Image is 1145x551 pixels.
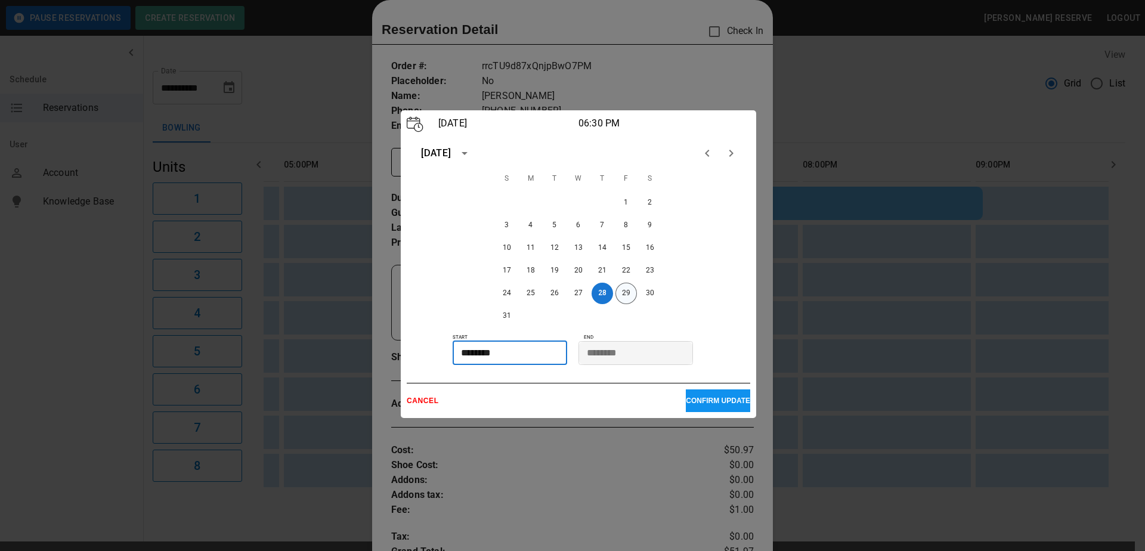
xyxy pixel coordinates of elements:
[615,283,637,304] button: 29
[686,389,750,412] button: CONFIRM UPDATE
[453,334,578,341] p: START
[639,283,661,304] button: 30
[435,116,578,131] p: [DATE]
[544,283,565,304] button: 26
[520,167,541,191] span: Monday
[695,141,719,165] button: Previous month
[615,260,637,281] button: 22
[568,260,589,281] button: 20
[496,283,518,304] button: 24
[639,260,661,281] button: 23
[496,237,518,259] button: 10
[615,215,637,236] button: 8
[719,141,743,165] button: Next month
[544,167,565,191] span: Tuesday
[520,237,541,259] button: 11
[615,237,637,259] button: 15
[496,167,518,191] span: Sunday
[615,167,637,191] span: Friday
[592,167,613,191] span: Thursday
[592,283,613,304] button: 28
[686,397,750,405] p: CONFIRM UPDATE
[639,192,661,213] button: 2
[520,215,541,236] button: 4
[592,237,613,259] button: 14
[568,283,589,304] button: 27
[615,192,637,213] button: 1
[544,237,565,259] button: 12
[639,215,661,236] button: 9
[496,260,518,281] button: 17
[520,260,541,281] button: 18
[578,341,685,365] input: Choose time, selected time is 9:00 PM
[639,237,661,259] button: 16
[592,260,613,281] button: 21
[407,116,423,132] img: Vector
[639,167,661,191] span: Saturday
[568,215,589,236] button: 6
[544,215,565,236] button: 5
[520,283,541,304] button: 25
[568,237,589,259] button: 13
[496,215,518,236] button: 3
[453,341,559,365] input: Choose time, selected time is 6:30 PM
[592,215,613,236] button: 7
[421,146,451,160] div: [DATE]
[578,116,722,131] p: 06:30 PM
[568,167,589,191] span: Wednesday
[454,143,475,163] button: calendar view is open, switch to year view
[407,397,686,405] p: CANCEL
[544,260,565,281] button: 19
[584,334,750,341] p: END
[496,305,518,327] button: 31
